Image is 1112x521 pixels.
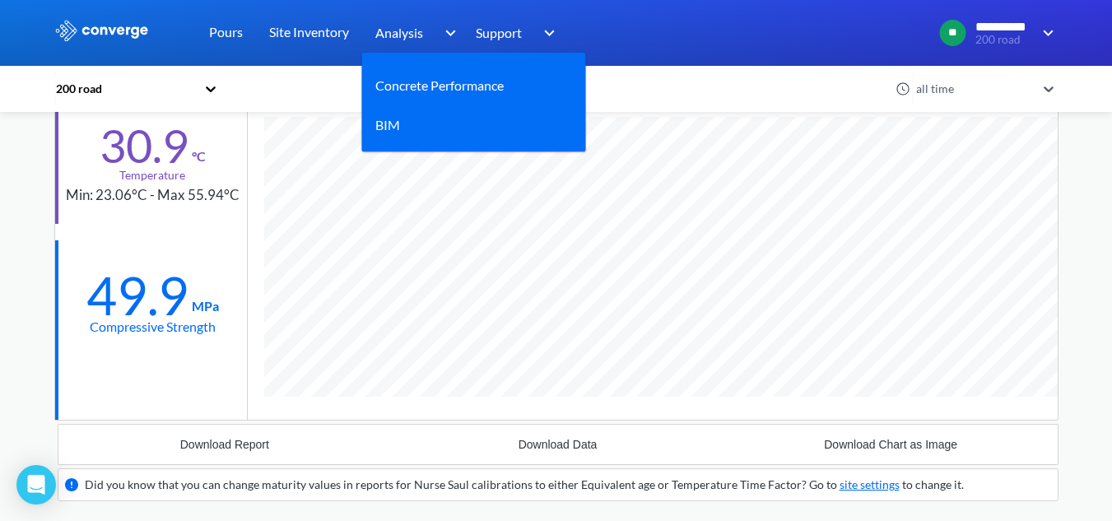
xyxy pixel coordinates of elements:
[58,425,392,464] button: Download Report
[375,75,504,95] a: Concrete Performance
[975,34,1032,46] span: 200 road
[840,477,900,491] a: site settings
[85,476,964,494] div: Did you know that you can change maturity values in reports for Nurse Saul calibrations to either...
[1032,23,1058,43] img: downArrow.svg
[100,125,188,166] div: 30.9
[519,438,598,451] div: Download Data
[180,438,269,451] div: Download Report
[391,425,724,464] button: Download Data
[90,316,216,337] div: Compressive Strength
[16,465,56,505] div: Open Intercom Messenger
[119,166,185,184] div: Temperature
[896,81,910,96] img: icon-clock.svg
[824,438,957,451] div: Download Chart as Image
[86,275,188,316] div: 49.9
[54,80,196,98] div: 200 road
[54,20,150,41] img: logo_ewhite.svg
[912,80,1035,98] div: all time
[434,23,460,43] img: downArrow.svg
[375,22,423,43] span: Analysis
[533,23,560,43] img: downArrow.svg
[724,425,1058,464] button: Download Chart as Image
[66,184,240,207] div: Min: 23.06°C - Max 55.94°C
[375,114,400,135] a: BIM
[476,22,522,43] span: Support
